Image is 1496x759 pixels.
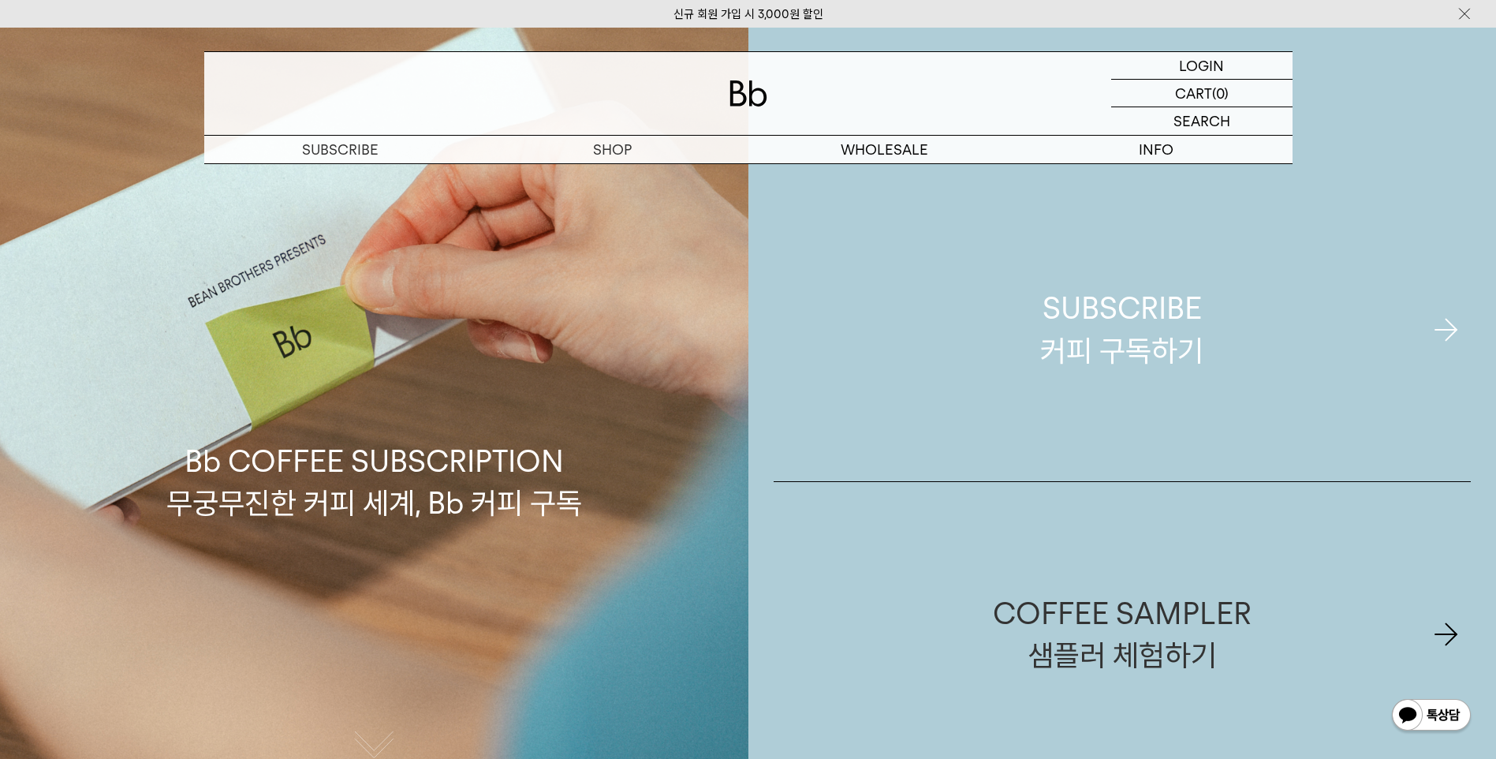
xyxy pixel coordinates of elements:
p: (0) [1212,80,1229,107]
a: SUBSCRIBE커피 구독하기 [774,178,1472,481]
div: SUBSCRIBE 커피 구독하기 [1040,287,1203,371]
a: LOGIN [1111,52,1293,80]
a: SHOP [476,136,748,163]
a: SUBSCRIBE [204,136,476,163]
p: Bb COFFEE SUBSCRIPTION 무궁무진한 커피 세계, Bb 커피 구독 [166,290,582,524]
img: 카카오톡 채널 1:1 채팅 버튼 [1390,697,1472,735]
p: CART [1175,80,1212,107]
p: LOGIN [1179,52,1224,79]
p: SEARCH [1173,107,1230,135]
p: WHOLESALE [748,136,1020,163]
a: 신규 회원 가입 시 3,000원 할인 [673,7,823,21]
img: 로고 [729,80,767,107]
p: INFO [1020,136,1293,163]
a: CART (0) [1111,80,1293,107]
div: COFFEE SAMPLER 샘플러 체험하기 [993,593,1252,676]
